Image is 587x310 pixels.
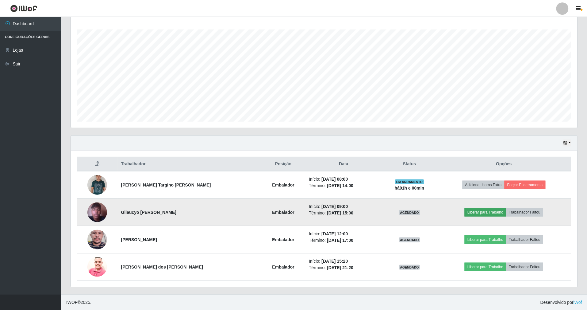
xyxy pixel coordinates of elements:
li: Término: [309,237,378,244]
span: IWOF [66,300,78,305]
th: Data [305,157,382,171]
span: AGENDADO [399,210,420,215]
strong: Embalador [272,182,294,187]
span: AGENDADO [399,265,420,270]
img: CoreUI Logo [10,5,37,12]
th: Opções [437,157,571,171]
li: Término: [309,210,378,216]
time: [DATE] 08:00 [321,177,348,182]
button: Trabalhador Faltou [506,235,543,244]
strong: Embalador [272,237,294,242]
time: [DATE] 17:00 [327,238,353,243]
time: [DATE] 21:20 [327,265,353,270]
time: [DATE] 15:00 [327,210,353,215]
th: Status [382,157,437,171]
li: Início: [309,203,378,210]
li: Início: [309,231,378,237]
a: iWof [574,300,582,305]
li: Início: [309,258,378,265]
button: Liberar para Trabalho [465,208,506,217]
th: Posição [261,157,305,171]
span: © 2025 . [66,299,91,306]
strong: Gllaucyo [PERSON_NAME] [121,210,176,215]
button: Liberar para Trabalho [465,263,506,271]
button: Forçar Encerramento [505,181,546,189]
strong: há 01 h e 00 min [395,186,424,190]
button: Adicionar Horas Extra [462,181,505,189]
time: [DATE] 09:00 [321,204,348,209]
span: EM ANDAMENTO [395,179,424,184]
span: Desenvolvido por [540,299,582,306]
span: AGENDADO [399,237,420,242]
button: Trabalhador Faltou [506,208,543,217]
img: 1747505561026.jpeg [87,222,107,257]
button: Trabalhador Faltou [506,263,543,271]
li: Término: [309,265,378,271]
strong: [PERSON_NAME] [121,237,157,242]
li: Término: [309,182,378,189]
strong: [PERSON_NAME] dos [PERSON_NAME] [121,265,203,269]
img: 1750804753278.jpeg [87,195,107,230]
img: 1744125761618.jpeg [87,254,107,280]
img: 1743632981359.jpeg [87,169,107,201]
button: Liberar para Trabalho [465,235,506,244]
strong: Embalador [272,210,294,215]
th: Trabalhador [117,157,262,171]
strong: [PERSON_NAME] Targino [PERSON_NAME] [121,182,211,187]
time: [DATE] 15:20 [321,259,348,264]
strong: Embalador [272,265,294,269]
time: [DATE] 14:00 [327,183,353,188]
time: [DATE] 12:00 [321,231,348,236]
li: Início: [309,176,378,182]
